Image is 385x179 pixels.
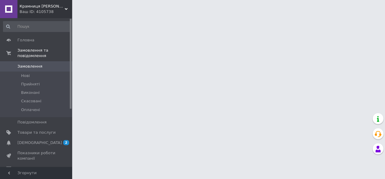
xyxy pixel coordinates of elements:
span: Показники роботи компанії [17,150,56,161]
span: [DEMOGRAPHIC_DATA] [17,140,62,145]
span: Товари та послуги [17,130,56,135]
span: Прийняті [21,82,40,87]
div: Ваш ID: 4105738 [20,9,72,14]
span: Крамниця Юди Тадея [20,4,65,9]
span: Повідомлення [17,120,47,125]
span: Головна [17,37,34,43]
span: Виконані [21,90,40,95]
span: Скасовані [21,98,42,104]
span: Нові [21,73,30,78]
span: Замовлення та повідомлення [17,48,72,59]
span: 2 [63,140,69,145]
span: Замовлення [17,64,42,69]
span: Оплачені [21,107,40,113]
input: Пошук [3,21,71,32]
span: Відгуки [17,166,33,172]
